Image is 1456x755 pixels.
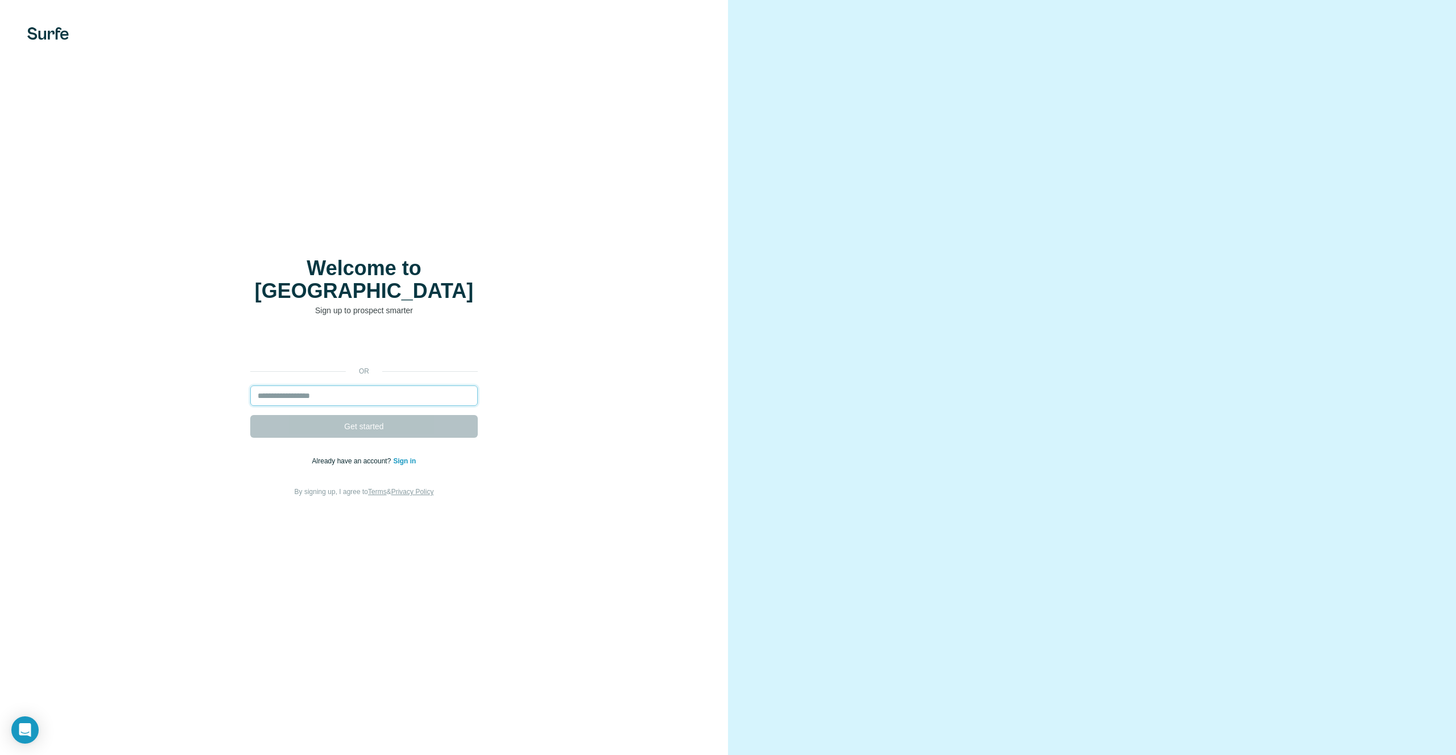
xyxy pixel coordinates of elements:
a: Privacy Policy [391,488,434,496]
a: Sign in [393,457,416,465]
p: or [346,366,382,376]
iframe: Botón Iniciar sesión con Google [245,333,483,358]
p: Sign up to prospect smarter [250,305,478,316]
span: By signing up, I agree to & [295,488,434,496]
div: Open Intercom Messenger [11,716,39,744]
img: Surfe's logo [27,27,69,40]
a: Terms [368,488,387,496]
span: Already have an account? [312,457,394,465]
h1: Welcome to [GEOGRAPHIC_DATA] [250,257,478,302]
